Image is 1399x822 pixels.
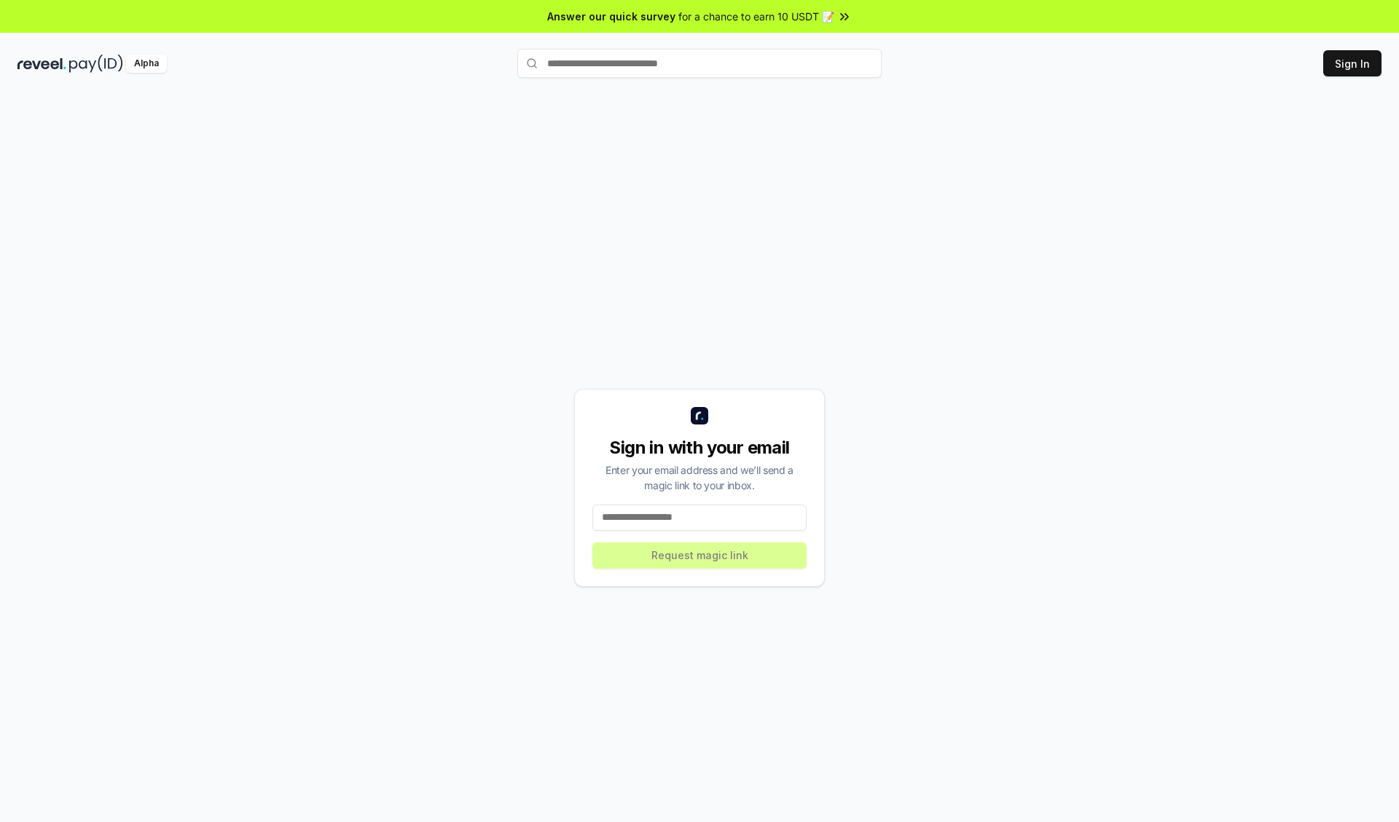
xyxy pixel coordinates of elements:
img: reveel_dark [17,55,66,73]
div: Alpha [126,55,167,73]
span: Answer our quick survey [547,9,675,24]
img: pay_id [69,55,123,73]
img: logo_small [691,407,708,424]
div: Sign in with your email [592,436,807,459]
button: Sign In [1323,50,1382,76]
div: Enter your email address and we’ll send a magic link to your inbox. [592,462,807,493]
span: for a chance to earn 10 USDT 📝 [678,9,834,24]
